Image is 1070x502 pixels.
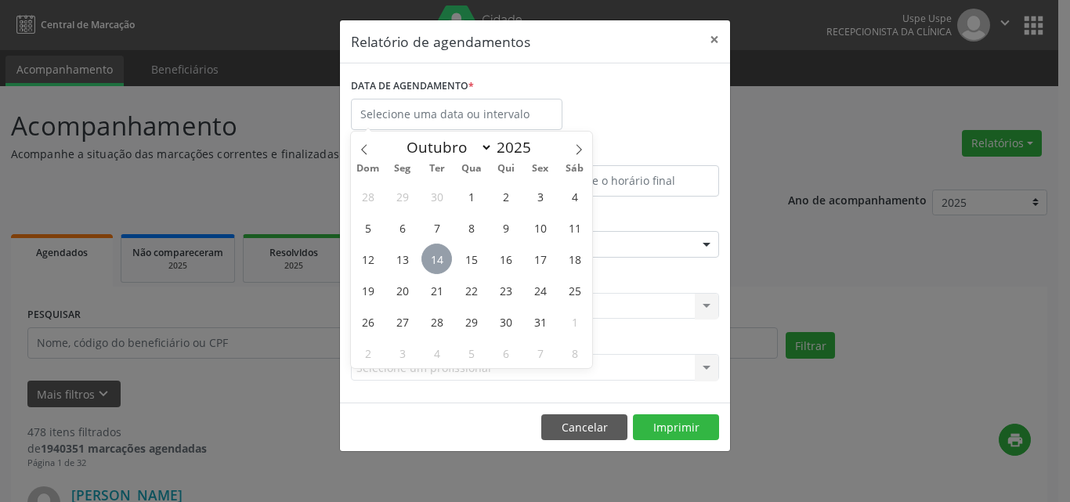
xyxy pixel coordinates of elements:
[421,338,452,368] span: Novembro 4, 2025
[456,306,486,337] span: Outubro 29, 2025
[456,338,486,368] span: Novembro 5, 2025
[525,181,555,211] span: Outubro 3, 2025
[351,31,530,52] h5: Relatório de agendamentos
[352,244,383,274] span: Outubro 12, 2025
[525,275,555,305] span: Outubro 24, 2025
[489,164,523,174] span: Qui
[456,244,486,274] span: Outubro 15, 2025
[490,212,521,243] span: Outubro 9, 2025
[525,306,555,337] span: Outubro 31, 2025
[490,275,521,305] span: Outubro 23, 2025
[351,74,474,99] label: DATA DE AGENDAMENTO
[559,275,590,305] span: Outubro 25, 2025
[387,244,418,274] span: Outubro 13, 2025
[523,164,558,174] span: Sex
[525,244,555,274] span: Outubro 17, 2025
[421,212,452,243] span: Outubro 7, 2025
[387,275,418,305] span: Outubro 20, 2025
[352,181,383,211] span: Setembro 28, 2025
[490,181,521,211] span: Outubro 2, 2025
[421,275,452,305] span: Outubro 21, 2025
[421,306,452,337] span: Outubro 28, 2025
[456,212,486,243] span: Outubro 8, 2025
[559,338,590,368] span: Novembro 8, 2025
[454,164,489,174] span: Qua
[559,306,590,337] span: Novembro 1, 2025
[351,164,385,174] span: Dom
[633,414,719,441] button: Imprimir
[541,414,627,441] button: Cancelar
[490,338,521,368] span: Novembro 6, 2025
[352,275,383,305] span: Outubro 19, 2025
[525,212,555,243] span: Outubro 10, 2025
[387,181,418,211] span: Setembro 29, 2025
[421,244,452,274] span: Outubro 14, 2025
[559,244,590,274] span: Outubro 18, 2025
[387,338,418,368] span: Novembro 3, 2025
[539,141,719,165] label: ATÉ
[456,181,486,211] span: Outubro 1, 2025
[352,306,383,337] span: Outubro 26, 2025
[559,212,590,243] span: Outubro 11, 2025
[493,137,544,157] input: Year
[420,164,454,174] span: Ter
[539,165,719,197] input: Selecione o horário final
[490,244,521,274] span: Outubro 16, 2025
[558,164,592,174] span: Sáb
[351,99,562,130] input: Selecione uma data ou intervalo
[352,338,383,368] span: Novembro 2, 2025
[421,181,452,211] span: Setembro 30, 2025
[385,164,420,174] span: Seg
[387,306,418,337] span: Outubro 27, 2025
[490,306,521,337] span: Outubro 30, 2025
[352,212,383,243] span: Outubro 5, 2025
[525,338,555,368] span: Novembro 7, 2025
[456,275,486,305] span: Outubro 22, 2025
[559,181,590,211] span: Outubro 4, 2025
[399,136,493,158] select: Month
[699,20,730,59] button: Close
[387,212,418,243] span: Outubro 6, 2025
